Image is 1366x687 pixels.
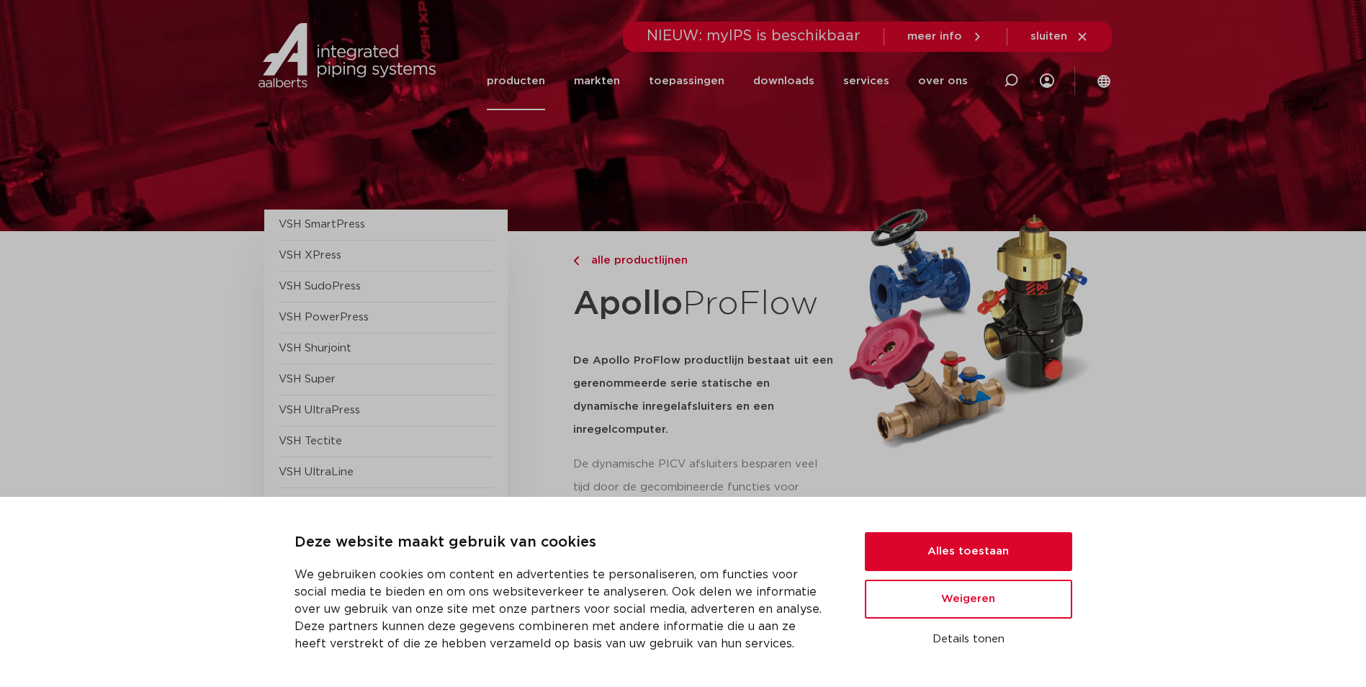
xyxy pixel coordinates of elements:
p: We gebruiken cookies om content en advertenties te personaliseren, om functies voor social media ... [295,566,830,652]
strong: Apollo [573,287,683,320]
span: alle productlijnen [583,255,688,266]
button: Weigeren [865,580,1072,619]
h1: ProFlow [573,277,834,332]
a: over ons [918,52,968,110]
a: toepassingen [649,52,724,110]
a: VSH SudoPress [279,281,361,292]
span: sluiten [1030,31,1067,42]
a: VSH XPress [279,250,341,261]
button: Details tonen [865,627,1072,652]
a: VSH UltraPress [279,405,360,416]
a: downloads [753,52,814,110]
a: sluiten [1030,30,1089,43]
a: services [843,52,889,110]
a: VSH UltraLine [279,467,354,477]
a: VSH Tectite [279,436,342,446]
a: VSH Shurjoint [279,343,351,354]
a: VSH Super [279,374,336,385]
a: alle productlijnen [573,252,834,269]
button: Alles toestaan [865,532,1072,571]
a: VSH SmartPress [279,219,365,230]
div: my IPS [1040,52,1054,110]
a: meer info [907,30,984,43]
a: VSH PowerPress [279,312,369,323]
h5: De Apollo ProFlow productlijn bestaat uit een gerenommeerde serie statische en dynamische inregel... [573,349,834,441]
a: markten [574,52,620,110]
nav: Menu [487,52,968,110]
img: chevron-right.svg [573,256,579,266]
p: Deze website maakt gebruik van cookies [295,531,830,554]
span: NIEUW: myIPS is beschikbaar [647,29,861,43]
a: producten [487,52,545,110]
p: De dynamische PICV afsluiters besparen veel tijd door de gecombineerde functies voor spoelen, afs... [573,453,834,522]
span: meer info [907,31,962,42]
